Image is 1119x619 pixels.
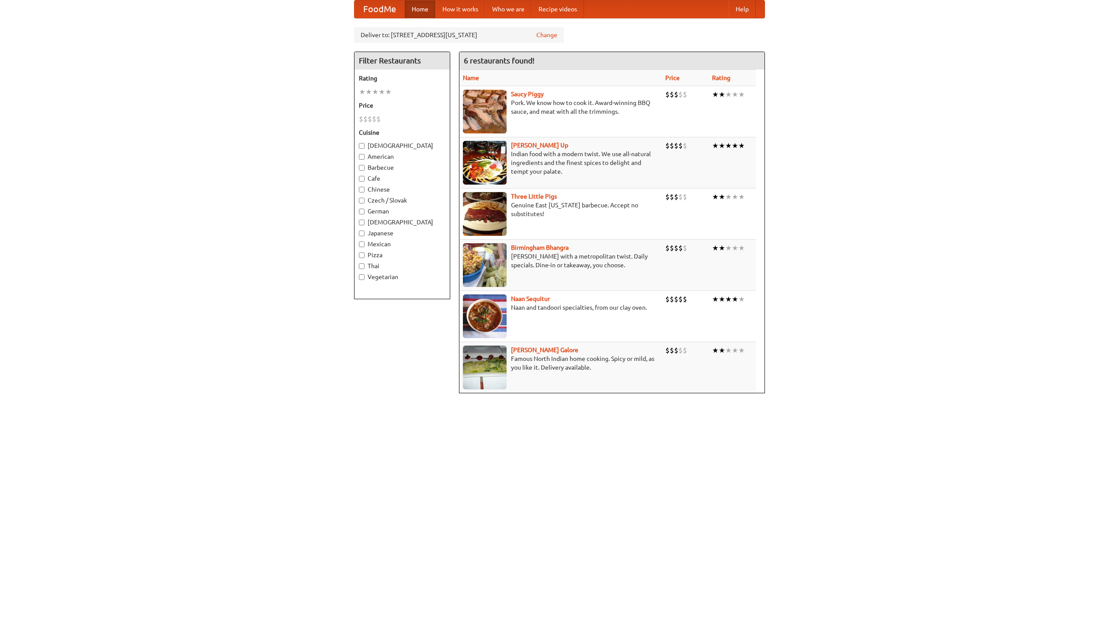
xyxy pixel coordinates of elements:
[359,114,363,124] li: $
[463,294,507,338] img: naansequitur.jpg
[354,52,450,70] h4: Filter Restaurants
[712,74,730,81] a: Rating
[678,243,683,253] li: $
[712,243,719,253] li: ★
[532,0,584,18] a: Recipe videos
[359,74,445,83] h5: Rating
[719,192,725,202] li: ★
[359,187,365,192] input: Chinese
[670,90,674,99] li: $
[683,346,687,355] li: $
[376,114,381,124] li: $
[464,56,535,65] ng-pluralize: 6 restaurants found!
[359,101,445,110] h5: Price
[359,220,365,225] input: [DEMOGRAPHIC_DATA]
[670,192,674,202] li: $
[385,87,392,97] li: ★
[359,174,445,183] label: Cafe
[463,303,658,312] p: Naan and tandoori specialties, from our clay oven.
[738,243,745,253] li: ★
[463,354,658,372] p: Famous North Indian home cooking. Spicy or mild, as you like it. Delivery available.
[725,90,732,99] li: ★
[725,243,732,253] li: ★
[683,90,687,99] li: $
[719,294,725,304] li: ★
[665,346,670,355] li: $
[463,74,479,81] a: Name
[732,294,738,304] li: ★
[435,0,485,18] a: How it works
[732,243,738,253] li: ★
[712,90,719,99] li: ★
[738,141,745,150] li: ★
[463,192,507,236] img: littlepigs.jpg
[683,192,687,202] li: $
[359,240,445,248] label: Mexican
[359,209,365,214] input: German
[463,252,658,269] p: [PERSON_NAME] with a metropolitan twist. Daily specials. Dine-in or takeaway, you choose.
[674,192,678,202] li: $
[678,346,683,355] li: $
[463,150,658,176] p: Indian food with a modern twist. We use all-natural ingredients and the finest spices to delight ...
[678,192,683,202] li: $
[511,193,557,200] b: Three Little Pigs
[712,192,719,202] li: ★
[511,142,568,149] a: [PERSON_NAME] Up
[405,0,435,18] a: Home
[729,0,756,18] a: Help
[359,198,365,203] input: Czech / Slovak
[463,141,507,185] img: curryup.jpg
[665,192,670,202] li: $
[665,141,670,150] li: $
[678,294,683,304] li: $
[725,192,732,202] li: ★
[359,152,445,161] label: American
[359,218,445,227] label: [DEMOGRAPHIC_DATA]
[670,141,674,150] li: $
[665,294,670,304] li: $
[665,74,680,81] a: Price
[725,346,732,355] li: ★
[463,90,507,133] img: saucy.jpg
[665,90,670,99] li: $
[359,185,445,194] label: Chinese
[511,346,578,353] a: [PERSON_NAME] Galore
[712,294,719,304] li: ★
[732,90,738,99] li: ★
[363,114,368,124] li: $
[719,141,725,150] li: ★
[359,176,365,182] input: Cafe
[379,87,385,97] li: ★
[712,141,719,150] li: ★
[359,163,445,172] label: Barbecue
[719,90,725,99] li: ★
[359,274,365,280] input: Vegetarian
[354,0,405,18] a: FoodMe
[725,294,732,304] li: ★
[359,252,365,258] input: Pizza
[674,90,678,99] li: $
[536,31,557,39] a: Change
[674,346,678,355] li: $
[359,251,445,259] label: Pizza
[359,196,445,205] label: Czech / Slovak
[365,87,372,97] li: ★
[678,90,683,99] li: $
[511,91,544,98] a: Saucy Piggy
[485,0,532,18] a: Who we are
[359,165,365,171] input: Barbecue
[359,154,365,160] input: American
[683,294,687,304] li: $
[511,244,569,251] a: Birmingham Bhangra
[712,346,719,355] li: ★
[359,143,365,149] input: [DEMOGRAPHIC_DATA]
[354,27,564,43] div: Deliver to: [STREET_ADDRESS][US_STATE]
[359,273,445,281] label: Vegetarian
[463,98,658,116] p: Pork. We know how to cook it. Award-winning BBQ sauce, and meat with all the trimmings.
[683,141,687,150] li: $
[738,90,745,99] li: ★
[359,231,365,236] input: Japanese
